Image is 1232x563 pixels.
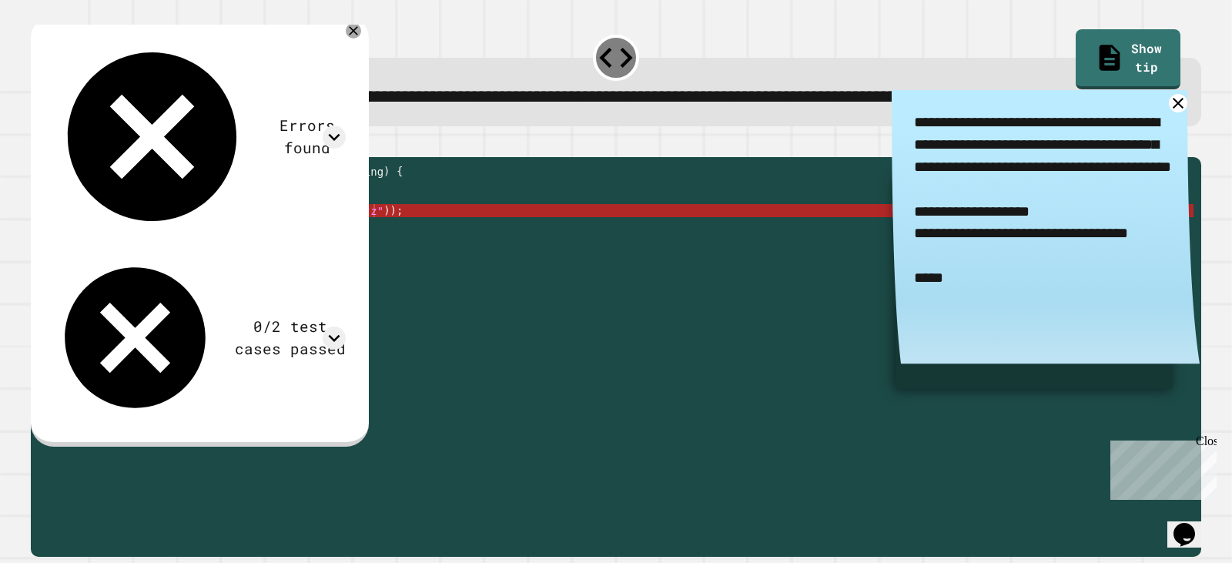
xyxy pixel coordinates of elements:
div: Errors found [269,115,346,159]
iframe: chat widget [1167,501,1217,548]
div: 0/2 test cases passed [235,316,346,360]
a: Show tip [1076,29,1180,89]
div: Chat with us now!Close [6,6,106,98]
iframe: chat widget [1104,434,1217,500]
